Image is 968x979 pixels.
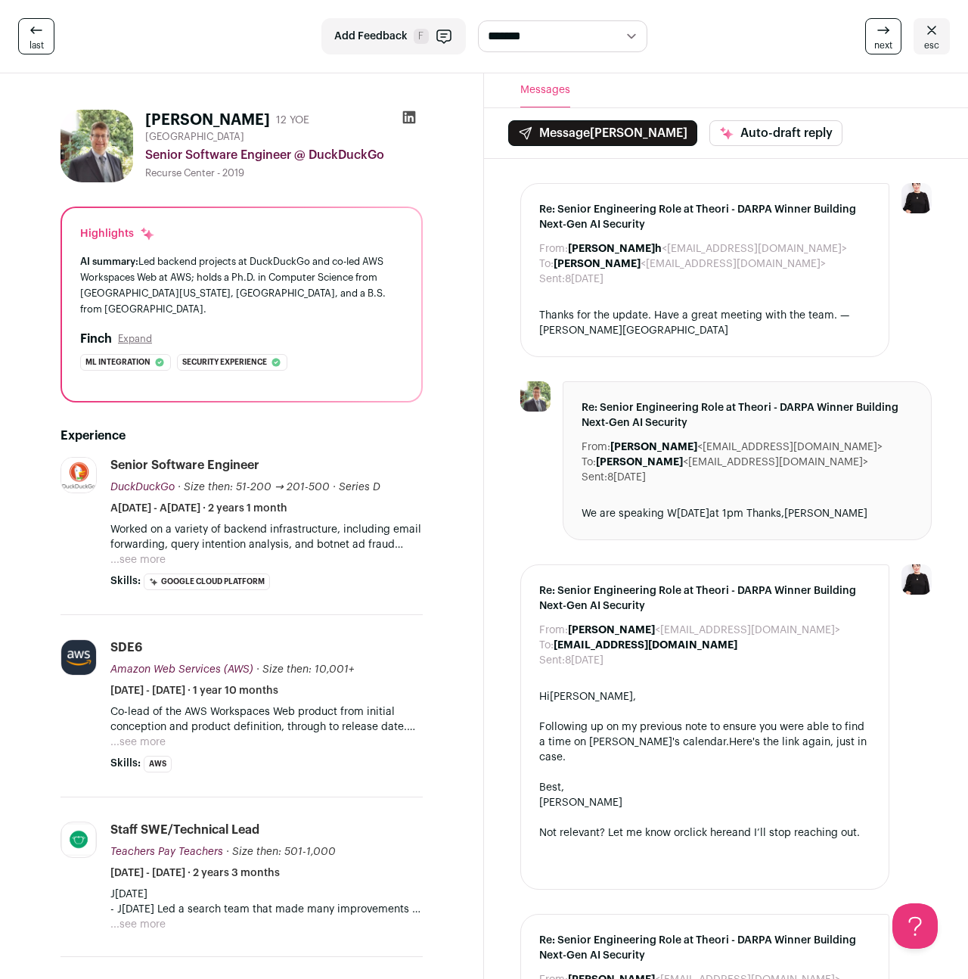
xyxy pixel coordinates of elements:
[60,110,133,182] img: 4b63cb9e7b9490e3410bb25aca69de1c817725183230f8aa26bcbc5bc6e9df17
[568,625,655,636] b: [PERSON_NAME]
[110,664,253,675] span: Amazon Web Services (AWS)
[568,623,840,638] dd: <[EMAIL_ADDRESS][DOMAIN_NAME]>
[582,470,607,485] dt: Sent:
[554,259,641,269] b: [PERSON_NAME]
[339,482,380,493] span: Series D
[539,202,870,232] span: Re: Senior Engineering Role at Theori - DARPA Winner Building Next-Gen AI Security
[321,18,466,54] button: Add Feedback F
[539,780,870,795] div: Best,
[85,355,150,370] span: Ml integration
[539,719,870,765] div: Following up on my previous note to ensure you were able to find a time on [PERSON_NAME]'s calendar.
[110,735,166,750] button: ...see more
[539,689,870,704] div: Hi[PERSON_NAME],
[80,330,112,348] h2: Finch
[29,39,44,51] span: last
[334,29,408,44] span: Add Feedback
[901,564,932,595] img: 9240684-medium_jpg
[145,146,423,164] div: Senior Software Engineer @ DuckDuckGo
[178,482,330,493] span: · Size then: 51-200 → 201-500
[80,253,403,318] div: Led backend projects at DuckDuckGo and co-led AWS Workspaces Web at AWS; holds a Ph.D. in Compute...
[709,120,842,146] button: Auto-draft reply
[568,244,662,254] b: [PERSON_NAME]h
[333,480,336,495] span: ·
[582,400,913,430] span: Re: Senior Engineering Role at Theori - DARPA Winner Building Next-Gen AI Security
[110,482,175,493] span: DuckDuckGo
[582,455,596,470] dt: To:
[110,704,423,735] p: Co-lead of the AWS Workspaces Web product from initial conception and product definition, through...
[60,427,423,445] h2: Experience
[539,795,870,810] div: [PERSON_NAME]
[565,272,603,287] dd: 8[DATE]
[145,110,270,131] h1: [PERSON_NAME]
[610,442,697,452] b: [PERSON_NAME]
[565,653,603,668] dd: 8[DATE]
[539,653,565,668] dt: Sent:
[582,440,610,455] dt: From:
[610,440,883,455] dd: <[EMAIL_ADDRESS][DOMAIN_NAME]>
[520,381,551,412] img: 4b63cb9e7b9490e3410bb25aca69de1c817725183230f8aa26bcbc5bc6e9df17
[539,933,870,963] span: Re: Senior Engineering Role at Theori - DARPA Winner Building Next-Gen AI Security
[110,887,423,917] p: J[DATE] - J[DATE] Led a search team that made many improvements to a legacy search ranking system...
[539,256,554,272] dt: To:
[539,638,554,653] dt: To:
[607,470,646,485] dd: 8[DATE]
[61,640,96,675] img: a11044fc5a73db7429cab08e8b8ffdb841ee144be2dff187cdde6ecf1061de85.jpg
[539,583,870,614] span: Re: Senior Engineering Role at Theori - DARPA Winner Building Next-Gen AI Security
[539,272,565,287] dt: Sent:
[924,39,939,51] span: esc
[914,18,950,54] a: esc
[61,458,96,493] img: c10e1b91307a58a9dc7ee9fbea94fcecd4abbf25957bc2c6bd7050b1042d437a.jpg
[539,241,568,256] dt: From:
[596,457,683,468] b: [PERSON_NAME]
[276,113,309,128] div: 12 YOE
[110,822,259,838] div: Staff SWE/Technical Lead
[539,825,870,841] div: Not relevant? Let me know or and I’ll stop reaching out.
[554,640,737,651] b: [EMAIL_ADDRESS][DOMAIN_NAME]
[145,131,244,143] span: [GEOGRAPHIC_DATA]
[145,167,423,179] div: Recurse Center - 2019
[144,573,270,590] li: Google Cloud Platform
[508,120,697,146] button: Message[PERSON_NAME]
[582,506,913,521] div: We are speaking W[DATE]at 1pm Thanks,[PERSON_NAME]
[61,823,96,856] img: a5e5e9303de1fd70aeaeb140b9600919230f3ee2a107946bdf39e9c161cc0372.png
[110,522,423,552] p: Worked on a variety of backend infrastructure, including email forwarding, query intention analys...
[554,256,826,272] dd: <[EMAIL_ADDRESS][DOMAIN_NAME]>
[110,866,280,881] span: [DATE] - [DATE] · 2 years 3 months
[118,333,152,345] button: Expand
[596,455,868,470] dd: <[EMAIL_ADDRESS][DOMAIN_NAME]>
[110,683,278,698] span: [DATE] - [DATE] · 1 year 10 months
[865,18,901,54] a: next
[414,29,429,44] span: F
[520,73,570,107] button: Messages
[226,847,336,857] span: · Size then: 501-1,000
[110,756,141,771] span: Skills:
[684,828,732,838] a: click here
[568,241,847,256] dd: <[EMAIL_ADDRESS][DOMAIN_NAME]>
[110,917,166,932] button: ...see more
[182,355,267,370] span: Security experience
[110,639,142,656] div: SDE6
[18,18,54,54] a: last
[110,501,287,516] span: A[DATE] - A[DATE] · 2 years 1 month
[892,903,938,949] iframe: Help Scout Beacon - Open
[539,623,568,638] dt: From:
[110,552,166,567] button: ...see more
[110,573,141,589] span: Skills:
[256,664,354,675] span: · Size then: 10,001+
[80,226,155,241] div: Highlights
[80,256,138,266] span: AI summary:
[144,756,172,772] li: AWS
[539,308,870,338] div: Thanks for the update. Have a great meeting with the team. —[PERSON_NAME][GEOGRAPHIC_DATA]
[110,457,259,474] div: Senior Software Engineer
[874,39,892,51] span: next
[901,183,932,213] img: 9240684-medium_jpg
[110,847,223,857] span: Teachers Pay Teachers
